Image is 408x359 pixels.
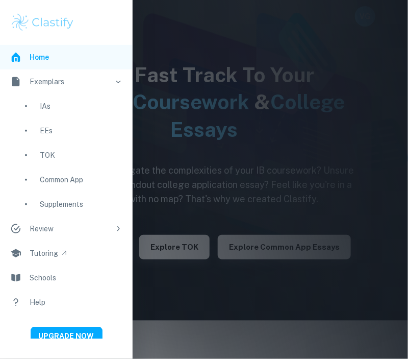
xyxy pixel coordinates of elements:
div: Review [30,223,110,234]
div: Exemplars [30,76,110,87]
div: TOK [40,150,122,161]
div: Help [30,297,45,308]
div: IAs [40,101,122,112]
div: Common App [40,174,122,185]
div: Supplements [40,199,122,210]
div: Home [30,52,49,63]
div: Tutoring [30,248,58,259]
button: UPGRADE NOW [31,327,103,345]
img: Clastify logo [10,12,75,33]
div: EEs [40,125,122,136]
div: Schools [30,272,56,283]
